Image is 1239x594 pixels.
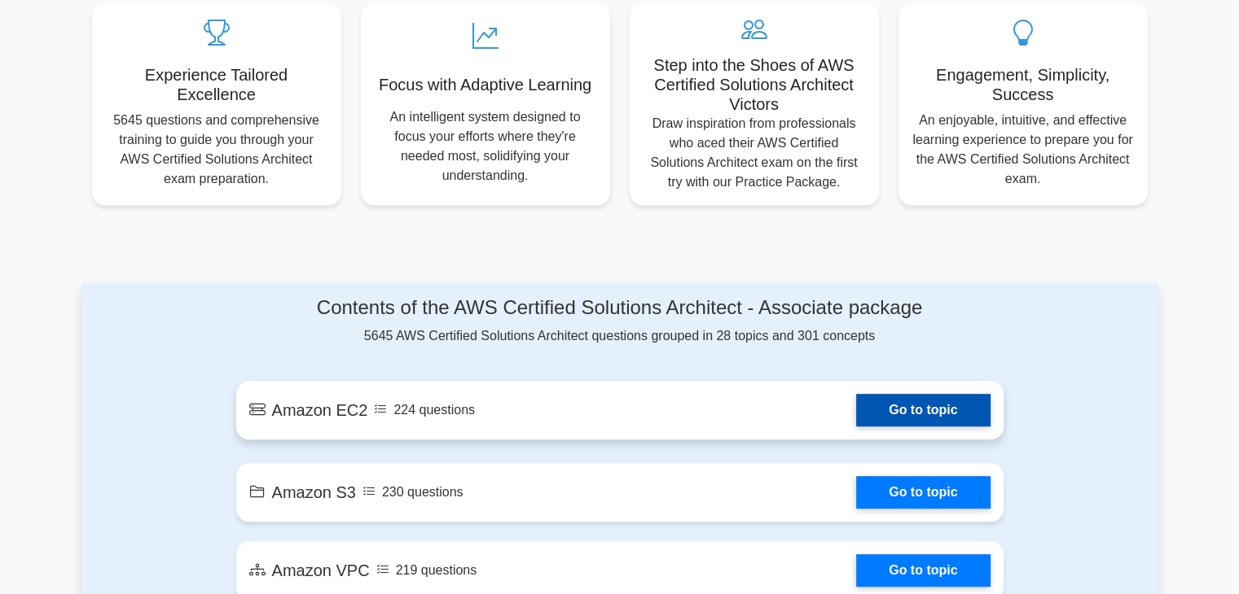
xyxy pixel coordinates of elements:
p: An intelligent system designed to focus your efforts where they're needed most, solidifying your ... [374,107,597,186]
h5: Engagement, Simplicity, Success [912,65,1135,104]
p: An enjoyable, intuitive, and effective learning experience to prepare you for the AWS Certified S... [912,111,1135,189]
div: 5645 AWS Certified Solutions Architect questions grouped in 28 topics and 301 concepts [236,296,1004,346]
a: Go to topic [856,476,990,509]
h5: Step into the Shoes of AWS Certified Solutions Architect Victors [643,55,866,114]
h5: Focus with Adaptive Learning [374,75,597,94]
h5: Experience Tailored Excellence [105,65,328,104]
h4: Contents of the AWS Certified Solutions Architect - Associate package [236,296,1004,320]
p: 5645 questions and comprehensive training to guide you through your AWS Certified Solutions Archi... [105,111,328,189]
a: Go to topic [856,394,990,426]
a: Go to topic [856,554,990,587]
p: Draw inspiration from professionals who aced their AWS Certified Solutions Architect exam on the ... [643,114,866,192]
